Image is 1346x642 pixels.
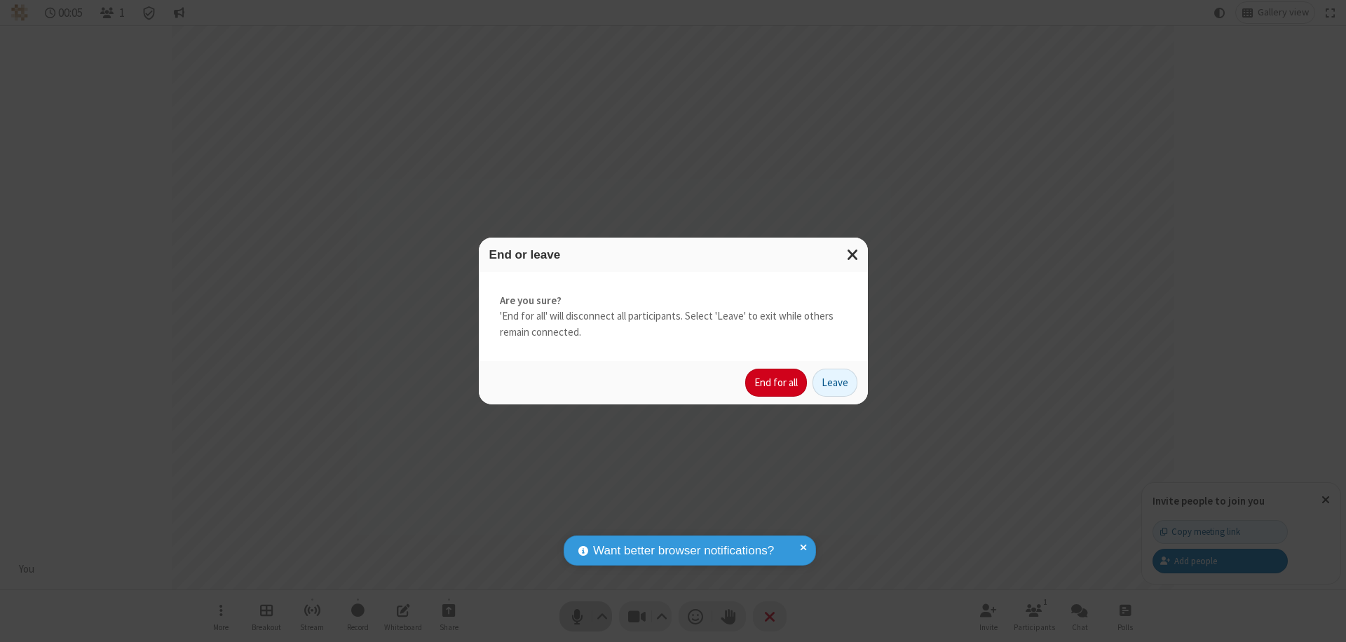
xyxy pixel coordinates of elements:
button: End for all [745,369,807,397]
div: 'End for all' will disconnect all participants. Select 'Leave' to exit while others remain connec... [479,272,868,362]
button: Close modal [838,238,868,272]
button: Leave [813,369,857,397]
strong: Are you sure? [500,293,847,309]
span: Want better browser notifications? [593,542,774,560]
h3: End or leave [489,248,857,261]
